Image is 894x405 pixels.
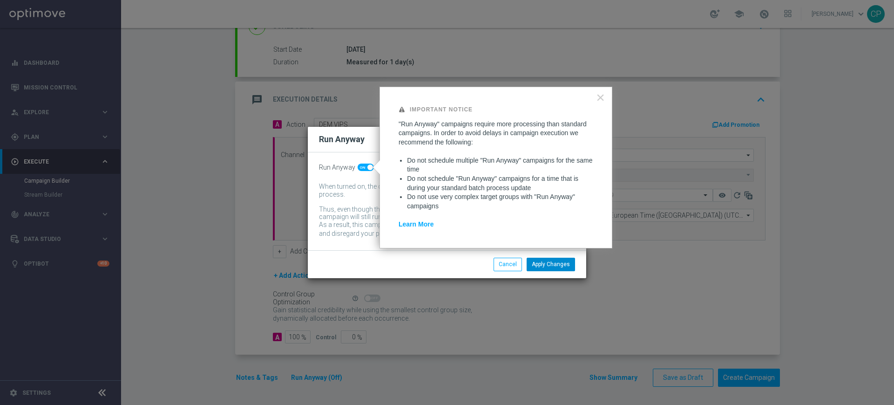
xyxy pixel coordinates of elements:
a: Learn More [399,220,433,228]
button: Close [596,90,605,105]
h2: Run Anyway [319,134,365,145]
button: Cancel [494,258,522,271]
div: Thus, even though the batch-data process might not be complete by then, the campaign will still r... [319,206,561,221]
li: Do not schedule multiple "Run Anyway" campaigns for the same time [407,156,593,174]
p: "Run Anyway" campaigns require more processing than standard campaigns. In order to avoid delays ... [399,120,593,147]
strong: Important Notice [410,106,473,113]
li: Do not schedule "Run Anyway" campaigns for a time that is during your standard batch process update [407,174,593,192]
li: Do not use very complex target groups with "Run Anyway" campaigns [407,192,593,211]
div: When turned on, the campaign will be executed regardless of your site's batch-data process. [319,183,561,199]
button: Apply Changes [527,258,575,271]
div: As a result, this campaign might include customers whose data has been changed and disregard your... [319,221,561,239]
span: Run Anyway [319,164,355,172]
